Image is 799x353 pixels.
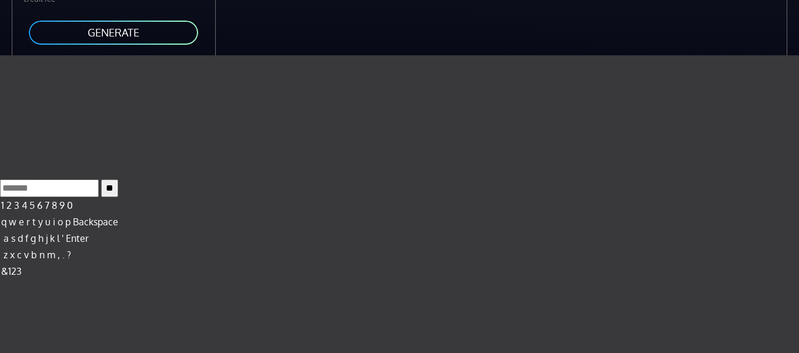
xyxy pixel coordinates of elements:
span: . [62,249,65,261]
span: i [53,216,55,228]
span: z [4,249,8,261]
span: q [1,216,6,228]
span: l [57,232,59,244]
span: &123 [1,265,22,277]
span: e [19,216,24,228]
span: Enter [66,232,89,244]
span: v [24,249,29,261]
span: g [31,232,36,244]
span: n [39,249,45,261]
span: 5 [29,199,35,211]
span: 1 [1,199,4,211]
span: 9 [59,199,65,211]
span: s [11,232,15,244]
span: 0 [67,199,73,211]
span: m [47,249,55,261]
span: 4 [22,199,27,211]
span: 7 [45,199,49,211]
span: h [38,232,44,244]
span: ' [62,232,63,244]
span: 2 [6,199,12,211]
span: y [38,216,43,228]
span: , [58,249,60,261]
span: a [4,232,9,244]
span: k [50,232,55,244]
span: c [17,249,22,261]
span: p [65,216,71,228]
span: r [26,216,30,228]
span: w [9,216,16,228]
button: GENERATE [28,19,199,46]
span: Backspace [73,216,118,228]
span: x [10,249,15,261]
span: u [45,216,51,228]
span: j [46,232,48,244]
span: b [31,249,37,261]
span: 3 [14,199,19,211]
span: t [32,216,36,228]
span: f [25,232,28,244]
span: o [58,216,63,228]
span: 6 [37,199,42,211]
span: d [18,232,23,244]
span: 8 [52,199,57,211]
span: ? [67,249,71,261]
